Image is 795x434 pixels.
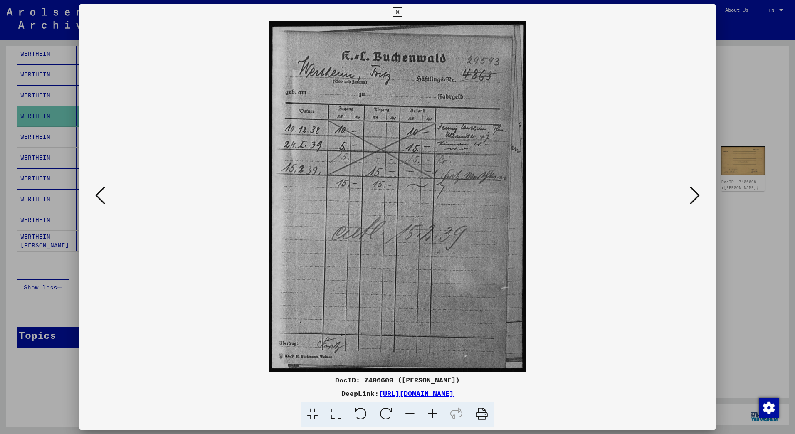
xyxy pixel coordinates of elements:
img: Change consent [759,398,779,418]
a: [URL][DOMAIN_NAME] [379,389,454,397]
div: DeepLink: [79,388,716,398]
div: DocID: 7406609 ([PERSON_NAME]) [79,375,716,385]
img: 001.jpg [108,21,687,372]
